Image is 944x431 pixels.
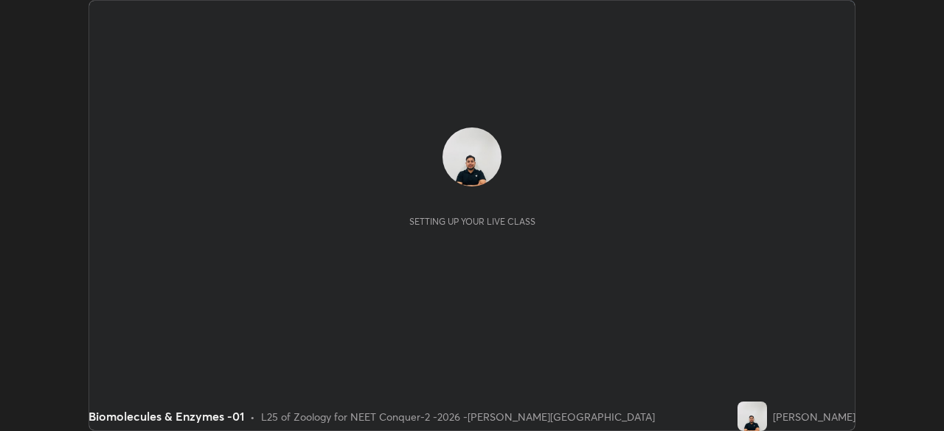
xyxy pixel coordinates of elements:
[409,216,535,227] div: Setting up your live class
[88,407,244,425] div: Biomolecules & Enzymes -01
[737,402,767,431] img: bc45ff1babc54a88b3b2e133d9890c25.jpg
[250,409,255,424] div: •
[261,409,655,424] div: L25 of Zoology for NEET Conquer-2 -2026 -[PERSON_NAME][GEOGRAPHIC_DATA]
[773,409,855,424] div: [PERSON_NAME]
[442,127,502,186] img: bc45ff1babc54a88b3b2e133d9890c25.jpg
